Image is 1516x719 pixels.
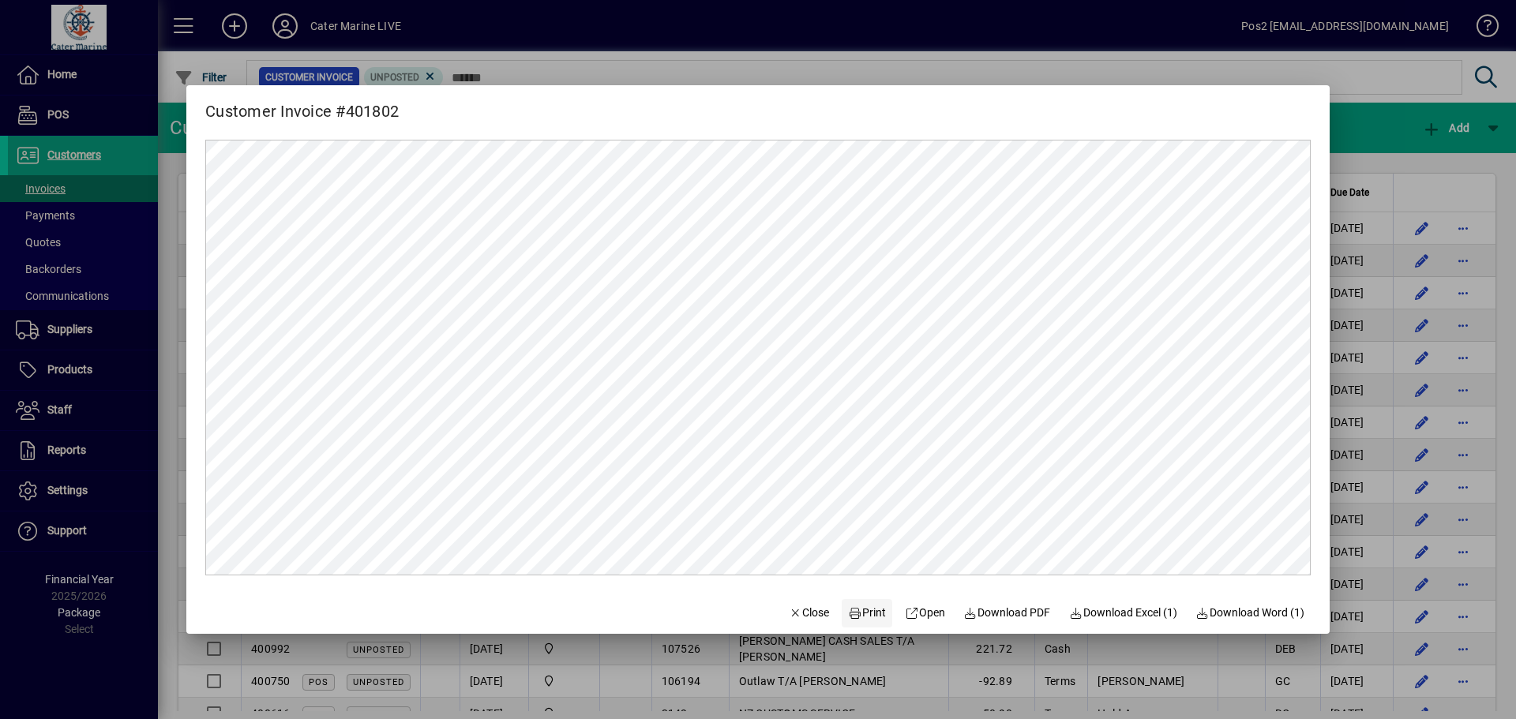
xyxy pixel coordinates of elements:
[848,605,886,621] span: Print
[842,599,892,627] button: Print
[789,605,830,621] span: Close
[782,599,836,627] button: Close
[1190,599,1311,627] button: Download Word (1)
[958,599,1057,627] a: Download PDF
[964,605,1051,621] span: Download PDF
[905,605,945,621] span: Open
[1069,605,1177,621] span: Download Excel (1)
[1196,605,1305,621] span: Download Word (1)
[899,599,951,627] a: Open
[186,85,418,124] h2: Customer Invoice #401802
[1063,599,1184,627] button: Download Excel (1)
